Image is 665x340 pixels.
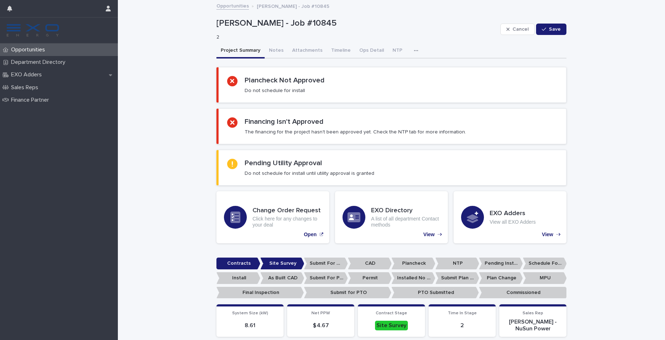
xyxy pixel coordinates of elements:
p: Pending Install Task [479,258,523,269]
p: 8.61 [221,322,279,329]
span: Cancel [512,27,529,32]
button: Timeline [327,44,355,59]
h2: Plancheck Not Approved [245,76,325,85]
p: As Built CAD [260,272,304,284]
h3: EXO Directory [371,207,440,215]
p: EXO Adders [8,71,47,78]
p: Department Directory [8,59,71,66]
button: Ops Detail [355,44,388,59]
span: Contract Stage [376,311,407,315]
p: Commissioned [479,287,566,299]
p: [PERSON_NAME] - Job #10845 [257,2,329,10]
button: Save [536,24,566,35]
p: PTO Submitted [391,287,479,299]
p: NTP [435,258,479,269]
span: Sales Rep [522,311,543,315]
button: Notes [265,44,288,59]
p: CAD [348,258,392,269]
img: FKS5r6ZBThi8E5hshIGi [6,23,60,37]
p: [PERSON_NAME] - Job #10845 [216,18,497,29]
p: $ 4.67 [291,322,350,329]
p: 2 [433,322,491,329]
p: Open [304,232,317,238]
p: MPU [523,272,567,284]
p: View [423,232,435,238]
span: Save [549,27,561,32]
p: Click here for any changes to your deal [252,216,322,228]
p: Contracts [216,258,260,269]
p: Final Inspection [216,287,304,299]
p: Opportunities [8,46,51,53]
button: Project Summary [216,44,265,59]
p: The financing for the project hasn't been approved yet. Check the NTP tab for more information. [245,129,466,135]
h3: EXO Adders [490,210,536,218]
p: Submit For CAD [304,258,348,269]
p: Site Survey [260,258,304,269]
a: View [335,191,448,243]
p: Do not schedule for install [245,87,305,94]
h2: Pending Utility Approval [245,159,322,167]
p: Permit [348,272,392,284]
a: Open [216,191,329,243]
h2: Financing Isn't Approved [245,117,324,126]
p: View all EXO Adders [490,219,536,225]
p: Finance Partner [8,97,55,103]
div: Site Survey [375,321,408,330]
p: Do not schedule for install until utility approval is granted [245,170,374,177]
button: Attachments [288,44,327,59]
p: Schedule For Install [523,258,567,269]
p: [PERSON_NAME] - NuSun Power [504,319,562,332]
a: Opportunities [216,1,249,10]
p: 2 [216,34,495,40]
button: Cancel [500,24,535,35]
p: Submit for PTO [304,287,391,299]
span: Time In Stage [448,311,477,315]
button: NTP [388,44,407,59]
p: Sales Reps [8,84,44,91]
p: Plancheck [391,258,435,269]
p: Submit For Permit [304,272,348,284]
p: Install [216,272,260,284]
p: View [542,232,553,238]
p: Submit Plan Change [435,272,479,284]
p: A list of all department Contact methods [371,216,440,228]
span: System Size (kW) [232,311,268,315]
p: Installed No Permit [391,272,435,284]
a: View [454,191,566,243]
h3: Change Order Request [252,207,322,215]
span: Net PPW [311,311,330,315]
p: Plan Change [479,272,523,284]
